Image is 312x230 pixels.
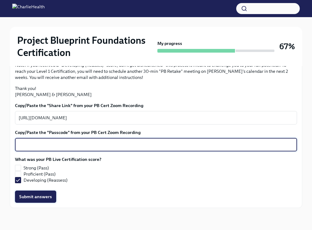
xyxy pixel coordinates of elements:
[15,85,297,98] p: Thank you! [PERSON_NAME] & [PERSON_NAME]
[12,4,45,13] img: CharlieHealth
[15,156,101,162] label: What was your PB Live Certification score?
[15,191,56,203] button: Submit answers
[24,165,49,171] span: Strong (Pass)
[15,62,297,80] p: Note: if you received a "Developing (Reasses)" score, don't get disheartened--this process is mea...
[157,40,182,46] strong: My progress
[19,114,293,121] textarea: [URL][DOMAIN_NAME]
[15,102,297,109] label: Copy/Paste the "Share Link" from your PB Cert Zoom Recording
[24,171,56,177] span: Proficient (Pass)
[19,194,52,200] span: Submit answers
[17,34,155,59] h2: Project Blueprint Foundations Certification
[279,41,295,52] h3: 67%
[15,129,297,135] label: Copy/Paste the "Passcode" from your PB Cert Zoom Recording
[24,177,68,183] span: Developing (Reassess)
